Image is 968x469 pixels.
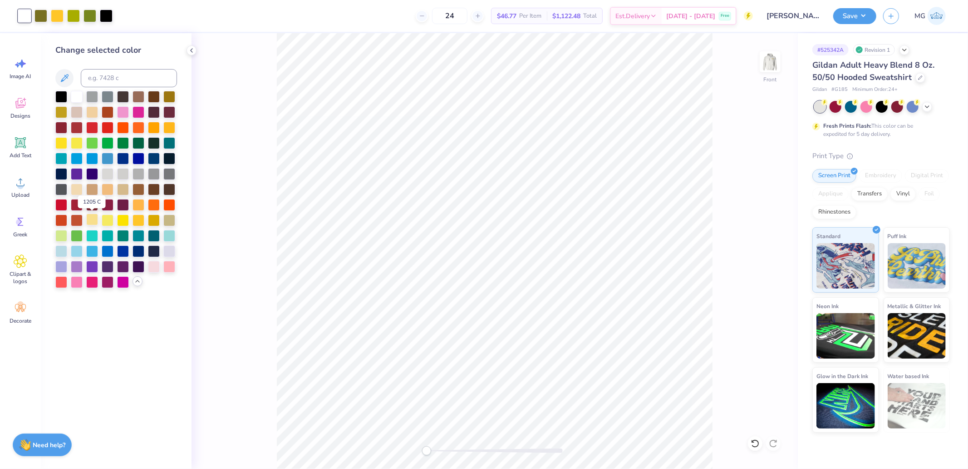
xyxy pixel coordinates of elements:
span: [DATE] - [DATE] [666,11,715,21]
div: Print Type [812,151,950,161]
img: Michael Galon [928,7,946,25]
span: Minimum Order: 24 + [852,86,898,94]
span: MG [914,11,925,21]
span: Clipart & logos [5,270,35,285]
img: Metallic & Glitter Ink [888,313,946,359]
span: Metallic & Glitter Ink [888,301,941,311]
img: Neon Ink [816,313,875,359]
img: Water based Ink [888,383,946,429]
button: Save [833,8,876,24]
span: Standard [816,231,840,241]
span: Puff Ink [888,231,907,241]
div: Front [764,75,777,84]
div: Change selected color [55,44,177,56]
div: Accessibility label [422,446,431,455]
span: Free [721,13,729,19]
div: Embroidery [859,169,902,183]
a: MG [910,7,950,25]
span: Total [583,11,597,21]
div: This color can be expedited for 5 day delivery. [823,122,935,138]
img: Glow in the Dark Ink [816,383,875,429]
img: Puff Ink [888,243,946,289]
span: Image AI [10,73,31,80]
span: Gildan [812,86,827,94]
span: Est. Delivery [615,11,650,21]
span: # G185 [831,86,848,94]
input: – – [432,8,467,24]
img: Front [761,53,779,71]
div: Revision 1 [853,44,895,55]
span: Greek [14,231,28,238]
div: 1205 C [78,195,106,208]
span: Decorate [10,317,31,324]
span: Water based Ink [888,371,929,381]
img: Standard [816,243,875,289]
div: Vinyl [890,187,916,201]
input: e.g. 7428 c [81,69,177,87]
div: Transfers [851,187,888,201]
strong: Need help? [33,441,66,449]
div: Screen Print [812,169,856,183]
span: Neon Ink [816,301,839,311]
div: # 525342A [812,44,849,55]
strong: Fresh Prints Flash: [823,122,871,130]
span: Designs [10,112,30,120]
div: Foil [919,187,940,201]
span: $1,122.48 [552,11,580,21]
div: Applique [812,187,849,201]
span: Upload [11,191,29,199]
div: Digital Print [905,169,949,183]
span: $46.77 [497,11,516,21]
span: Gildan Adult Heavy Blend 8 Oz. 50/50 Hooded Sweatshirt [812,60,934,83]
input: Untitled Design [760,7,826,25]
span: Per Item [519,11,541,21]
div: Rhinestones [812,205,856,219]
span: Add Text [10,152,31,159]
span: Glow in the Dark Ink [816,371,868,381]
